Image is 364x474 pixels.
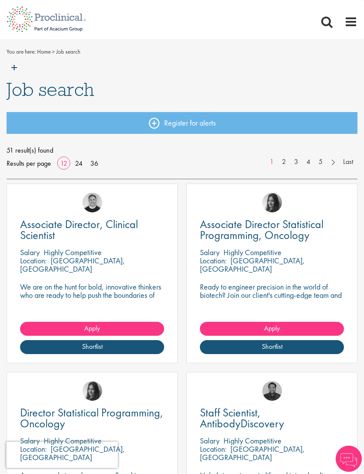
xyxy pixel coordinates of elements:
[7,157,51,170] span: Results per page
[7,78,94,101] span: Job search
[290,157,302,167] a: 3
[44,436,102,446] p: Highly Competitive
[72,159,86,168] a: 24
[265,157,278,167] a: 1
[20,217,138,242] span: Associate Director, Clinical Scientist
[7,144,357,157] span: 51 result(s) found
[339,157,357,167] a: Last
[314,157,327,167] a: 5
[200,436,220,446] span: Salary
[278,157,290,167] a: 2
[200,405,284,431] span: Staff Scientist, AntibodyDiscovery
[20,407,164,429] a: Director Statistical Programming, Oncology
[200,322,344,336] a: Apply
[20,405,163,431] span: Director Statistical Programming, Oncology
[200,283,344,324] p: Ready to engineer precision in the world of biotech? Join our client's cutting-edge team and play...
[20,283,164,316] p: We are on the hunt for bold, innovative thinkers who are ready to help push the boundaries of sci...
[20,436,40,446] span: Salary
[336,446,362,472] img: Chatbot
[20,219,164,241] a: Associate Director, Clinical Scientist
[223,247,282,257] p: Highly Competitive
[200,247,220,257] span: Salary
[20,256,47,266] span: Location:
[200,256,305,274] p: [GEOGRAPHIC_DATA], [GEOGRAPHIC_DATA]
[87,159,101,168] a: 36
[20,322,164,336] a: Apply
[200,407,344,429] a: Staff Scientist, AntibodyDiscovery
[223,436,282,446] p: Highly Competitive
[6,442,118,468] iframe: reCAPTCHA
[200,444,227,454] span: Location:
[262,381,282,401] img: Mike Raletz
[20,256,125,274] p: [GEOGRAPHIC_DATA], [GEOGRAPHIC_DATA]
[200,340,344,354] a: Shortlist
[7,112,357,134] a: Register for alerts
[200,256,227,266] span: Location:
[20,247,40,257] span: Salary
[44,247,102,257] p: Highly Competitive
[200,444,305,462] p: [GEOGRAPHIC_DATA], [GEOGRAPHIC_DATA]
[200,217,323,242] span: Associate Director Statistical Programming, Oncology
[20,340,164,354] a: Shortlist
[264,324,280,333] span: Apply
[82,381,102,401] img: Heidi Hennigan
[262,193,282,212] img: Heidi Hennigan
[84,324,100,333] span: Apply
[57,159,70,168] a: 12
[200,219,344,241] a: Associate Director Statistical Programming, Oncology
[82,193,102,212] img: Bo Forsen
[302,157,315,167] a: 4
